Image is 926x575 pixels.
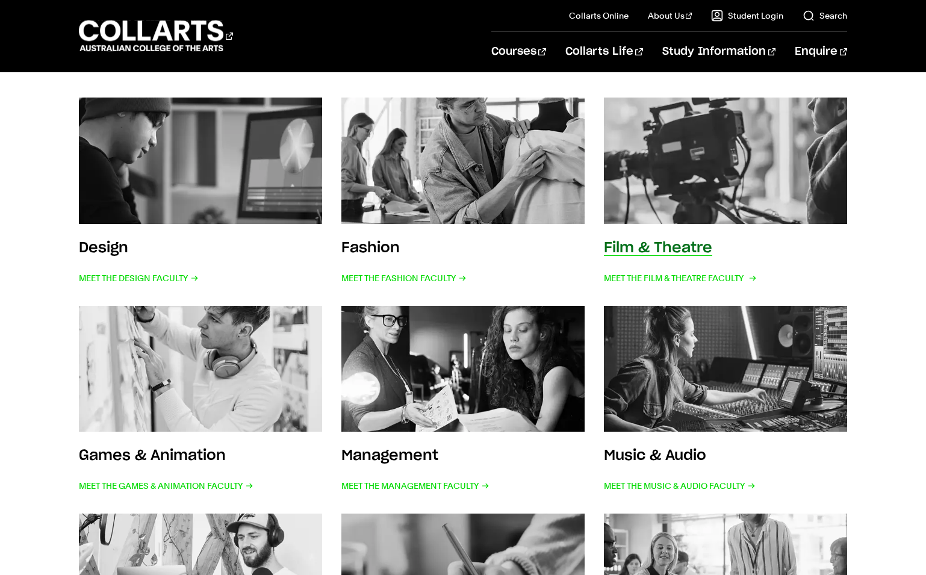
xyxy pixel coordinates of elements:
span: Meet the Management Faculty [341,477,489,494]
a: Games & Animation Meet the Games & Animation Faculty [79,306,322,495]
span: Meet the Film & Theatre Faculty [604,270,754,287]
a: About Us [648,10,692,22]
span: Meet the Music & Audio Faculty [604,477,756,494]
span: Meet the Games & Animation Faculty [79,477,253,494]
h3: Music & Audio [604,449,706,463]
a: Film & Theatre Meet the Film & Theatre Faculty [604,98,847,287]
a: Student Login [711,10,783,22]
div: Go to homepage [79,19,233,53]
h3: Games & Animation [79,449,226,463]
a: Search [803,10,847,22]
a: Courses [491,32,546,72]
span: Meet the Design Faculty [79,270,199,287]
h3: Fashion [341,241,400,255]
a: Enquire [795,32,847,72]
h3: Film & Theatre [604,241,712,255]
a: Music & Audio Meet the Music & Audio Faculty [604,306,847,495]
a: Design Meet the Design Faculty [79,98,322,287]
a: Collarts Online [569,10,629,22]
a: Management Meet the Management Faculty [341,306,585,495]
h3: Design [79,241,128,255]
a: Collarts Life [565,32,643,72]
span: Meet the Fashion Faculty [341,270,467,287]
h3: Management [341,449,438,463]
a: Study Information [662,32,775,72]
a: Fashion Meet the Fashion Faculty [341,98,585,287]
